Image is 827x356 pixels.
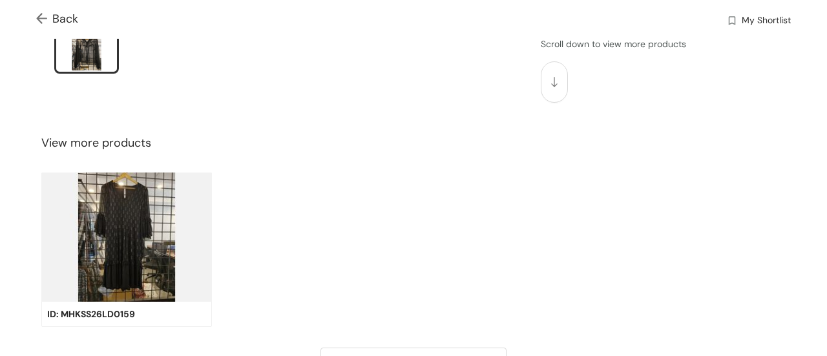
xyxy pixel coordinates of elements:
[541,38,686,50] span: Scroll down to view more products
[742,14,791,29] span: My Shortlist
[41,173,212,302] img: product-img
[36,13,52,26] img: Go back
[36,10,78,28] span: Back
[726,15,738,28] img: wishlist
[41,134,151,152] span: View more products
[551,77,558,87] img: scroll down
[47,307,135,321] span: ID: MHKSS26LD0159
[54,28,119,74] li: slide item 1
